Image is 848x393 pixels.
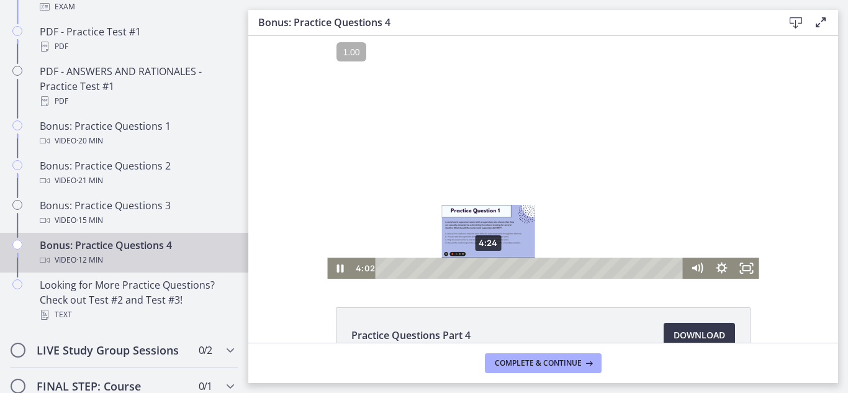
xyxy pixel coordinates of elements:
div: Looking for More Practice Questions? Check out Test #2 and Test #3! [40,278,233,322]
h3: Bonus: Practice Questions 4 [258,15,764,30]
div: Video [40,213,233,228]
div: Bonus: Practice Questions 2 [40,158,233,188]
div: PDF [40,94,233,109]
span: · 21 min [76,173,103,188]
div: Bonus: Practice Questions 1 [40,119,233,148]
div: PDF - ANSWERS AND RATIONALES - Practice Test #1 [40,64,233,109]
span: Practice Questions Part 4 [351,328,471,343]
div: Video [40,173,233,188]
span: · 15 min [76,213,103,228]
button: Mute [436,222,461,243]
button: Fullscreen [486,222,511,243]
div: Bonus: Practice Questions 3 [40,198,233,228]
div: Video [40,253,233,268]
h2: LIVE Study Group Sessions [37,343,188,358]
span: Download [674,328,725,343]
div: Bonus: Practice Questions 4 [40,238,233,268]
a: Download [664,323,735,348]
div: PDF [40,39,233,54]
button: Complete & continue [485,353,602,373]
span: · 12 min [76,253,103,268]
div: Video [40,133,233,148]
span: · 20 min [76,133,103,148]
span: Complete & continue [495,358,582,368]
span: 0 / 2 [199,343,212,358]
div: PDF - Practice Test #1 [40,24,233,54]
div: Text [40,307,233,322]
iframe: Video Lesson [248,36,838,279]
button: Show settings menu [461,222,486,243]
